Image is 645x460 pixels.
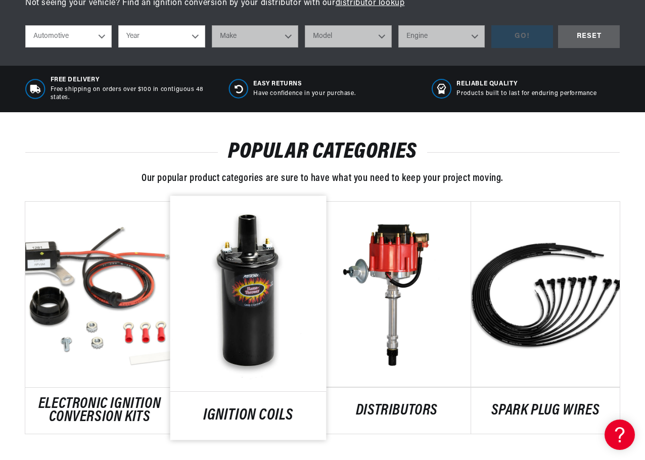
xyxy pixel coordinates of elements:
span: Easy Returns [253,80,355,88]
select: Make [212,25,298,48]
span: RELIABLE QUALITY [456,80,596,88]
select: Engine [398,25,485,48]
a: ELECTRONIC IGNITION CONVERSION KITS [25,398,174,424]
p: Free shipping on orders over $100 in contiguous 48 states. [51,85,213,103]
h2: POPULAR CATEGORIES [25,143,620,162]
p: Have confidence in your purchase. [253,89,355,98]
span: Free Delivery [51,76,213,84]
span: Our popular product categories are sure to have what you need to keep your project moving. [142,173,503,183]
select: Ride Type [25,25,112,48]
div: RESET [558,25,620,48]
a: IGNITION COILS [170,408,327,422]
a: SPARK PLUG WIRES [471,404,620,418]
p: Products built to last for enduring performance [456,89,596,98]
select: Year [118,25,205,48]
select: Model [305,25,391,48]
a: DISTRIBUTORS [322,404,471,418]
